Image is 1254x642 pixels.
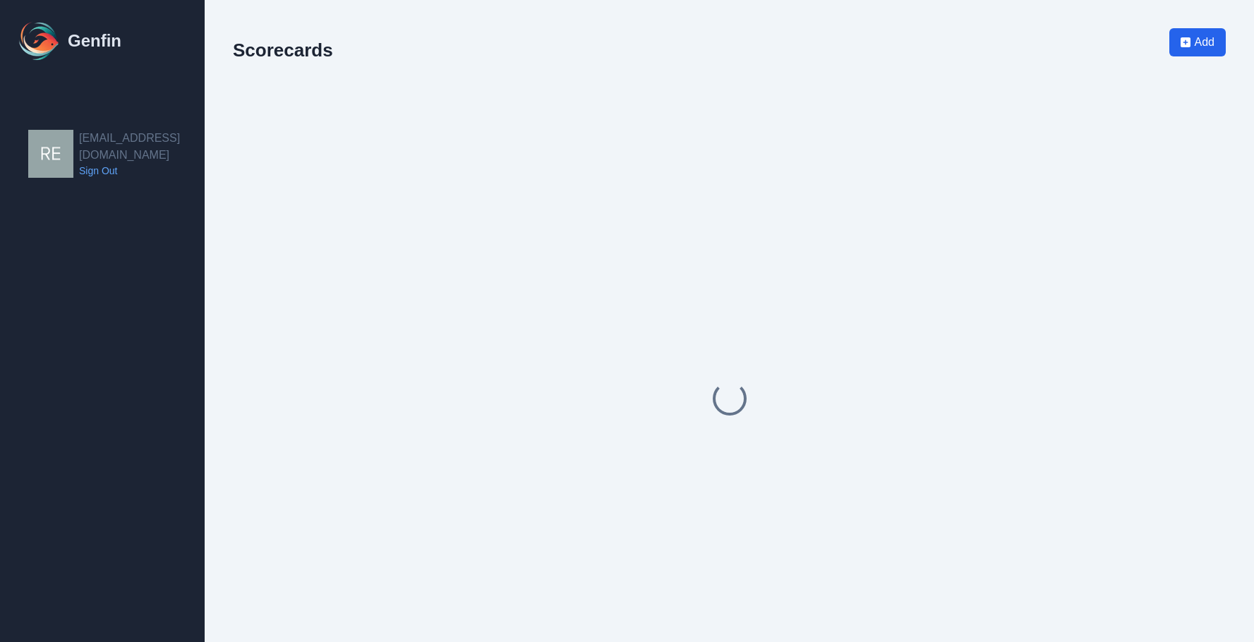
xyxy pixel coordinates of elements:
img: resqueda@aadirect.com [28,130,73,178]
h2: Scorecards [233,40,333,61]
span: Add [1195,34,1214,51]
a: Add [1169,28,1226,78]
h1: Genfin [68,30,121,52]
img: Logo [17,18,62,63]
a: Sign Out [79,164,205,178]
h2: [EMAIL_ADDRESS][DOMAIN_NAME] [79,130,205,164]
